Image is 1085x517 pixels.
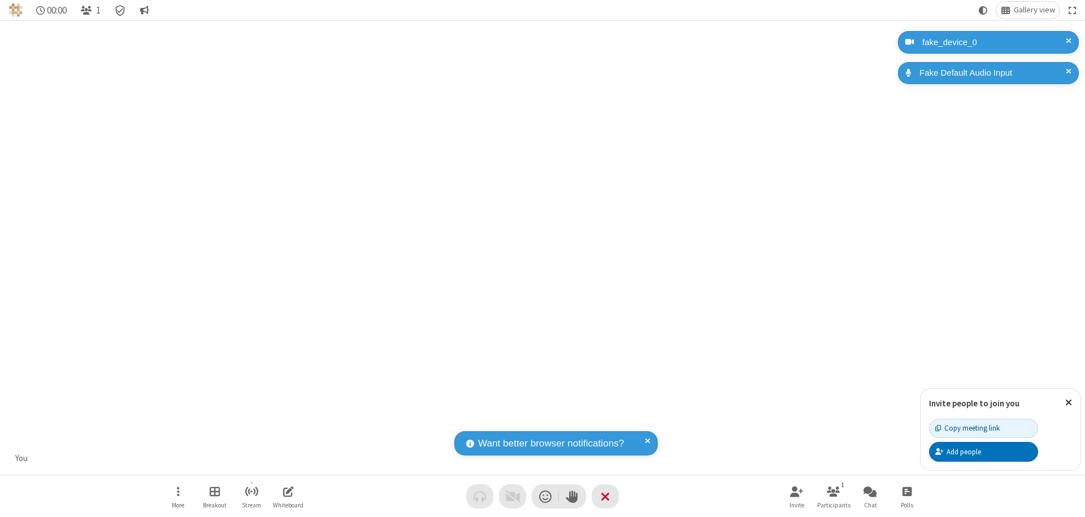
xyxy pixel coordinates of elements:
[135,2,153,19] button: Conversation
[853,480,887,512] button: Open chat
[161,480,195,512] button: Open menu
[235,480,268,512] button: Start streaming
[838,480,848,490] div: 1
[918,36,1070,49] div: fake_device_0
[96,5,101,16] span: 1
[817,502,850,509] span: Participants
[929,398,1019,409] label: Invite people to join you
[901,502,913,509] span: Polls
[559,484,586,509] button: Raise hand
[929,442,1038,461] button: Add people
[478,436,624,451] span: Want better browser notifications?
[1057,389,1080,417] button: Close popover
[1014,6,1055,15] span: Gallery view
[47,5,67,16] span: 00:00
[76,2,105,19] button: Open participant list
[864,502,877,509] span: Chat
[9,3,23,17] img: QA Selenium DO NOT DELETE OR CHANGE
[974,2,992,19] button: Using system theme
[203,502,227,509] span: Breakout
[172,502,184,509] span: More
[532,484,559,509] button: Send a reaction
[915,67,1070,80] div: Fake Default Audio Input
[817,480,850,512] button: Open participant list
[273,502,303,509] span: Whiteboard
[271,480,305,512] button: Open shared whiteboard
[198,480,232,512] button: Manage Breakout Rooms
[32,2,72,19] div: Timer
[11,452,32,465] div: You
[110,2,131,19] div: Meeting details Encryption enabled
[592,484,619,509] button: End or leave meeting
[499,484,526,509] button: Video
[466,484,493,509] button: Audio problem - check your Internet connection or call by phone
[780,480,814,512] button: Invite participants (⌘+Shift+I)
[890,480,924,512] button: Open poll
[929,419,1038,438] button: Copy meeting link
[789,502,804,509] span: Invite
[935,423,1000,433] div: Copy meeting link
[996,2,1060,19] button: Change layout
[242,502,261,509] span: Stream
[1064,2,1081,19] button: Fullscreen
